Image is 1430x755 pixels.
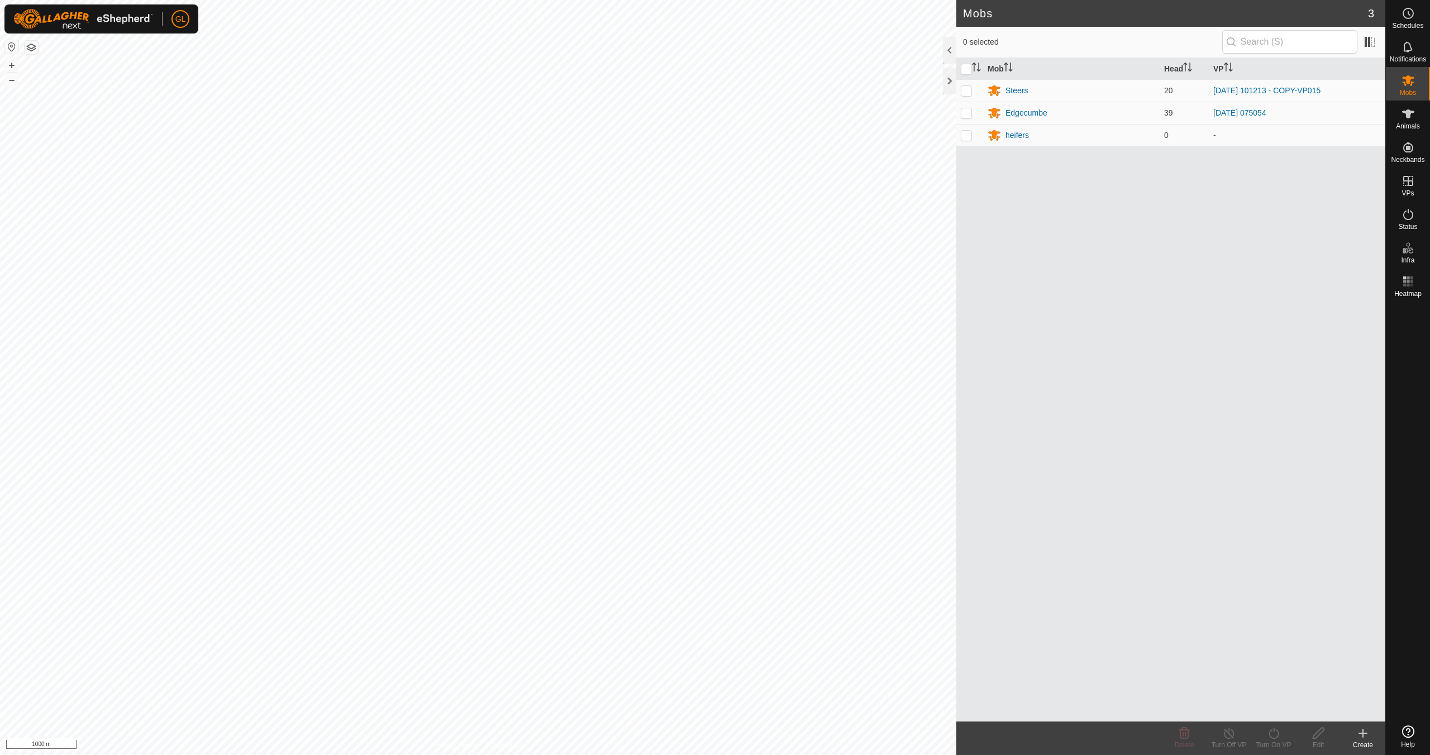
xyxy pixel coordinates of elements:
th: Mob [983,58,1160,80]
p-sorticon: Activate to sort [972,64,981,73]
button: Map Layers [25,41,38,54]
p-sorticon: Activate to sort [1224,64,1233,73]
span: Infra [1401,257,1414,264]
span: 0 selected [963,36,1222,48]
div: heifers [1005,130,1029,141]
div: Turn Off VP [1207,740,1251,750]
a: Contact Us [489,740,522,751]
span: 39 [1164,108,1173,117]
h2: Mobs [963,7,1368,20]
a: Help [1386,721,1430,752]
button: – [5,73,18,87]
span: Status [1398,223,1417,230]
span: 0 [1164,131,1169,140]
p-sorticon: Activate to sort [1004,64,1013,73]
a: Privacy Policy [434,740,476,751]
p-sorticon: Activate to sort [1183,64,1192,73]
span: Animals [1396,123,1420,130]
th: Head [1160,58,1209,80]
span: 20 [1164,86,1173,95]
th: VP [1209,58,1385,80]
span: Mobs [1400,89,1416,96]
input: Search (S) [1222,30,1357,54]
span: Delete [1175,741,1194,749]
a: [DATE] 101213 - COPY-VP015 [1213,86,1321,95]
div: Edit [1296,740,1341,750]
div: Turn On VP [1251,740,1296,750]
div: Steers [1005,85,1028,97]
a: [DATE] 075054 [1213,108,1266,117]
div: Edgecumbe [1005,107,1047,119]
button: Reset Map [5,40,18,54]
span: GL [175,13,186,25]
span: VPs [1402,190,1414,197]
img: Gallagher Logo [13,9,153,29]
span: Notifications [1390,56,1426,63]
span: 3 [1368,5,1374,22]
td: - [1209,124,1385,146]
span: Heatmap [1394,290,1422,297]
span: Schedules [1392,22,1423,29]
button: + [5,59,18,72]
span: Neckbands [1391,156,1424,163]
div: Create [1341,740,1385,750]
span: Help [1401,741,1415,748]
